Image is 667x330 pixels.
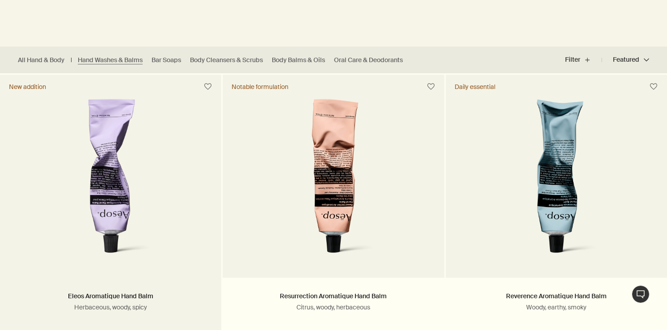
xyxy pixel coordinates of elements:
[423,79,439,95] button: Save to cabinet
[41,99,181,264] img: Eleos Aromatique Hand Balm in a purple aluminium tube.
[68,292,153,300] a: Eleos Aromatique Hand Balm
[334,56,403,64] a: Oral Care & Deodorants
[646,79,662,95] button: Save to cabinet
[223,99,444,278] a: Resurrection Aromatique Hand Balm in aluminium tube
[272,56,325,64] a: Body Balms & Oils
[602,49,649,71] button: Featured
[486,99,626,264] img: Reverence Aromatique Hand Balm in aluminium tube
[18,56,64,64] a: All Hand & Body
[632,285,650,303] button: Live Assistance
[13,303,208,311] p: Herbaceous, woody, spicy
[190,56,263,64] a: Body Cleansers & Scrubs
[232,83,288,91] div: Notable formulation
[78,56,143,64] a: Hand Washes & Balms
[264,99,403,264] img: Resurrection Aromatique Hand Balm in aluminium tube
[9,83,46,91] div: New addition
[565,49,602,71] button: Filter
[280,292,387,300] a: Resurrection Aromatique Hand Balm
[152,56,181,64] a: Bar Soaps
[455,83,495,91] div: Daily essential
[446,99,667,278] a: Reverence Aromatique Hand Balm in aluminium tube
[236,303,431,311] p: Citrus, woody, herbaceous
[200,79,216,95] button: Save to cabinet
[459,303,654,311] p: Woody, earthy, smoky
[506,292,607,300] a: Reverence Aromatique Hand Balm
